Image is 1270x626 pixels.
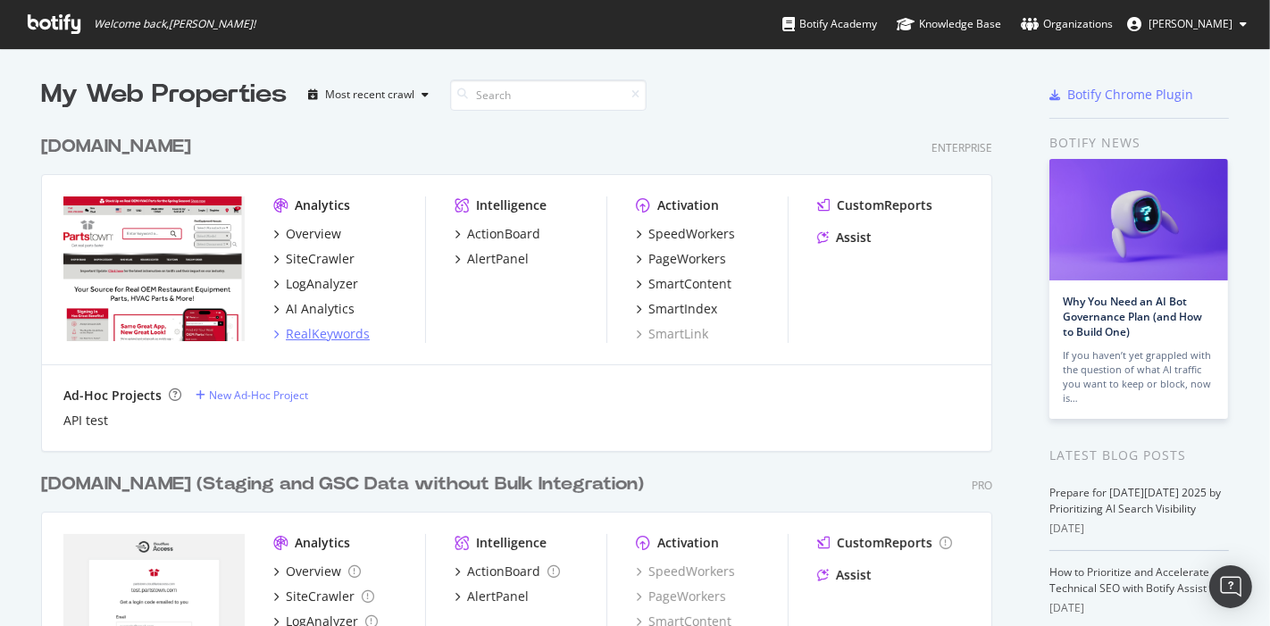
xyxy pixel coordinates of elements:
div: ActionBoard [467,225,540,243]
a: AlertPanel [455,250,529,268]
a: Botify Chrome Plugin [1049,86,1193,104]
div: [DATE] [1049,521,1229,537]
div: My Web Properties [41,77,287,113]
div: Organizations [1021,15,1113,33]
div: RealKeywords [286,325,370,343]
div: Botify Academy [782,15,877,33]
a: Prepare for [DATE][DATE] 2025 by Prioritizing AI Search Visibility [1049,485,1221,516]
div: Analytics [295,534,350,552]
button: Most recent crawl [301,80,436,109]
a: SiteCrawler [273,250,355,268]
a: RealKeywords [273,325,370,343]
img: Why You Need an AI Bot Governance Plan (and How to Build One) [1049,159,1228,280]
a: ActionBoard [455,225,540,243]
a: API test [63,412,108,430]
div: LogAnalyzer [286,275,358,293]
img: partstown.com [63,196,245,341]
div: Assist [836,566,872,584]
button: [PERSON_NAME] [1113,10,1261,38]
a: SmartIndex [636,300,717,318]
a: How to Prioritize and Accelerate Technical SEO with Botify Assist [1049,564,1209,596]
a: SmartContent [636,275,731,293]
a: PageWorkers [636,588,726,605]
div: ActionBoard [467,563,540,580]
a: AI Analytics [273,300,355,318]
div: [DATE] [1049,600,1229,616]
div: New Ad-Hoc Project [209,388,308,403]
div: Pro [972,478,992,493]
a: Overview [273,225,341,243]
a: Assist [817,229,872,246]
div: Analytics [295,196,350,214]
div: [DOMAIN_NAME] (Staging and GSC Data without Bulk Integration) [41,472,644,497]
div: Assist [836,229,872,246]
div: AlertPanel [467,588,529,605]
div: SpeedWorkers [648,225,735,243]
div: Intelligence [476,196,547,214]
a: SmartLink [636,325,708,343]
div: Ad-Hoc Projects [63,387,162,405]
div: Most recent crawl [325,89,414,100]
a: SpeedWorkers [636,225,735,243]
div: Botify Chrome Plugin [1067,86,1193,104]
a: SpeedWorkers [636,563,735,580]
div: Enterprise [932,140,992,155]
input: Search [450,79,647,111]
div: If you haven’t yet grappled with the question of what AI traffic you want to keep or block, now is… [1063,348,1215,405]
a: [DOMAIN_NAME] [41,134,198,160]
div: Latest Blog Posts [1049,446,1229,465]
span: murtaza ahmad [1149,16,1232,31]
div: SmartContent [648,275,731,293]
div: CustomReports [837,534,932,552]
div: Open Intercom Messenger [1209,565,1252,608]
a: CustomReports [817,534,952,552]
a: SiteCrawler [273,588,374,605]
div: SiteCrawler [286,588,355,605]
div: [DOMAIN_NAME] [41,134,191,160]
span: Welcome back, [PERSON_NAME] ! [94,17,255,31]
a: CustomReports [817,196,932,214]
div: Intelligence [476,534,547,552]
div: Overview [286,563,341,580]
div: Overview [286,225,341,243]
a: ActionBoard [455,563,560,580]
div: Activation [657,196,719,214]
div: SiteCrawler [286,250,355,268]
div: AlertPanel [467,250,529,268]
a: AlertPanel [455,588,529,605]
div: AI Analytics [286,300,355,318]
a: Overview [273,563,361,580]
a: LogAnalyzer [273,275,358,293]
div: Activation [657,534,719,552]
div: SmartIndex [648,300,717,318]
div: CustomReports [837,196,932,214]
a: New Ad-Hoc Project [196,388,308,403]
div: PageWorkers [648,250,726,268]
div: Knowledge Base [897,15,1001,33]
a: PageWorkers [636,250,726,268]
a: Assist [817,566,872,584]
a: [DOMAIN_NAME] (Staging and GSC Data without Bulk Integration) [41,472,651,497]
div: Botify news [1049,133,1229,153]
a: Why You Need an AI Bot Governance Plan (and How to Build One) [1063,294,1202,339]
